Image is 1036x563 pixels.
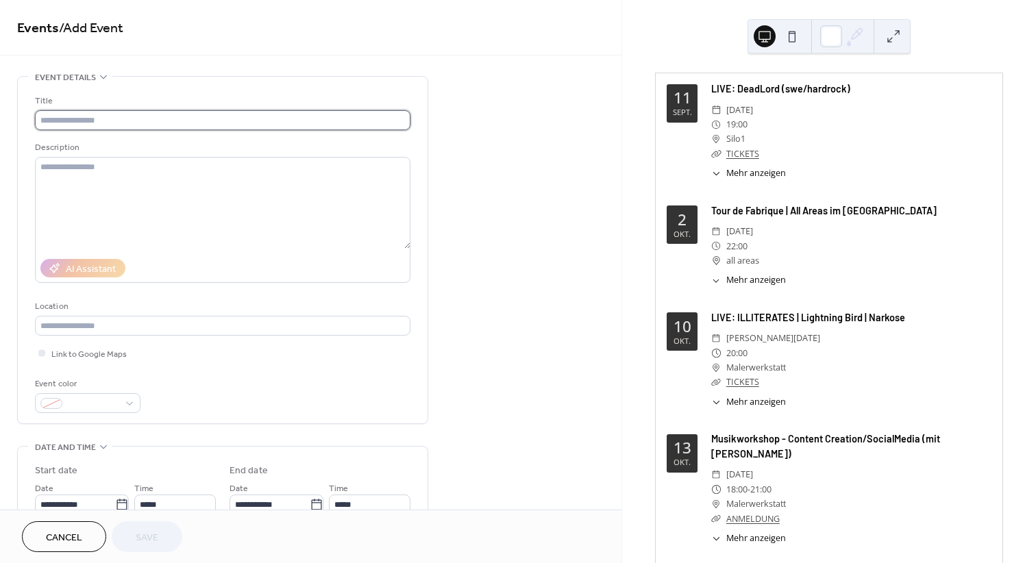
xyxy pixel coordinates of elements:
div: ​ [711,532,721,545]
span: 18:00 [726,482,748,497]
button: Cancel [22,521,106,552]
div: ​ [711,239,721,253]
span: [DATE] [726,103,753,117]
span: 20:00 [726,346,748,360]
span: 21:00 [750,482,772,497]
div: ​ [711,497,721,511]
div: Title [35,94,408,108]
div: ​ [711,512,721,526]
div: ​ [711,224,721,238]
span: Mehr anzeigen [726,167,786,180]
span: Date [230,481,248,496]
div: ​ [711,331,721,345]
span: / Add Event [59,15,123,42]
div: ​ [711,117,721,132]
div: 2 [678,212,687,228]
div: Okt. [674,458,691,466]
div: ​ [711,467,721,481]
div: Okt. [674,337,691,345]
span: Time [329,481,348,496]
div: Location [35,299,408,314]
div: 11 [674,90,691,106]
span: 19:00 [726,117,748,132]
span: Date and time [35,440,96,455]
div: ​ [711,396,721,409]
span: Date [35,481,53,496]
a: LIVE: ILLITERATES | Lightning Bird | Narkose [711,312,905,323]
span: 22:00 [726,239,748,253]
div: ​ [711,360,721,375]
span: Time [134,481,153,496]
button: ​Mehr anzeigen [711,532,786,545]
div: 10 [674,319,691,335]
div: ​ [711,132,721,146]
span: Malerwerkstatt [726,497,786,511]
span: Mehr anzeigen [726,532,786,545]
a: TICKETS [726,148,759,160]
span: all areas [726,253,759,268]
div: Okt. [674,230,691,238]
span: Malerwerkstatt [726,360,786,375]
span: Mehr anzeigen [726,396,786,409]
div: Tour de Fabrique | All Areas im [GEOGRAPHIC_DATA] [711,203,991,218]
div: ​ [711,482,721,497]
a: Events [17,15,59,42]
span: [PERSON_NAME][DATE] [726,331,820,345]
span: Mehr anzeigen [726,274,786,287]
span: - [748,482,750,497]
div: ​ [711,253,721,268]
div: ​ [711,147,721,161]
span: Link to Google Maps [51,347,127,362]
div: ​ [711,375,721,389]
div: Sept. [673,108,692,116]
div: Event color [35,377,138,391]
div: Description [35,140,408,155]
div: ​ [711,103,721,117]
span: Cancel [46,531,82,545]
div: ​ [711,274,721,287]
span: [DATE] [726,467,753,481]
div: Start date [35,464,77,478]
a: TICKETS [726,376,759,388]
div: 13 [674,440,691,456]
button: ​Mehr anzeigen [711,274,786,287]
div: End date [230,464,268,478]
span: Event details [35,71,96,85]
span: Silo1 [726,132,745,146]
a: LIVE: DeadLord (swe/hardrock) [711,83,850,95]
button: ​Mehr anzeigen [711,167,786,180]
div: ​ [711,346,721,360]
div: ​ [711,167,721,180]
span: [DATE] [726,224,753,238]
button: ​Mehr anzeigen [711,396,786,409]
a: ANMELDUNG [726,513,780,525]
a: Musikworkshop - Content Creation/SocialMedia (mit [PERSON_NAME]) [711,433,940,460]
